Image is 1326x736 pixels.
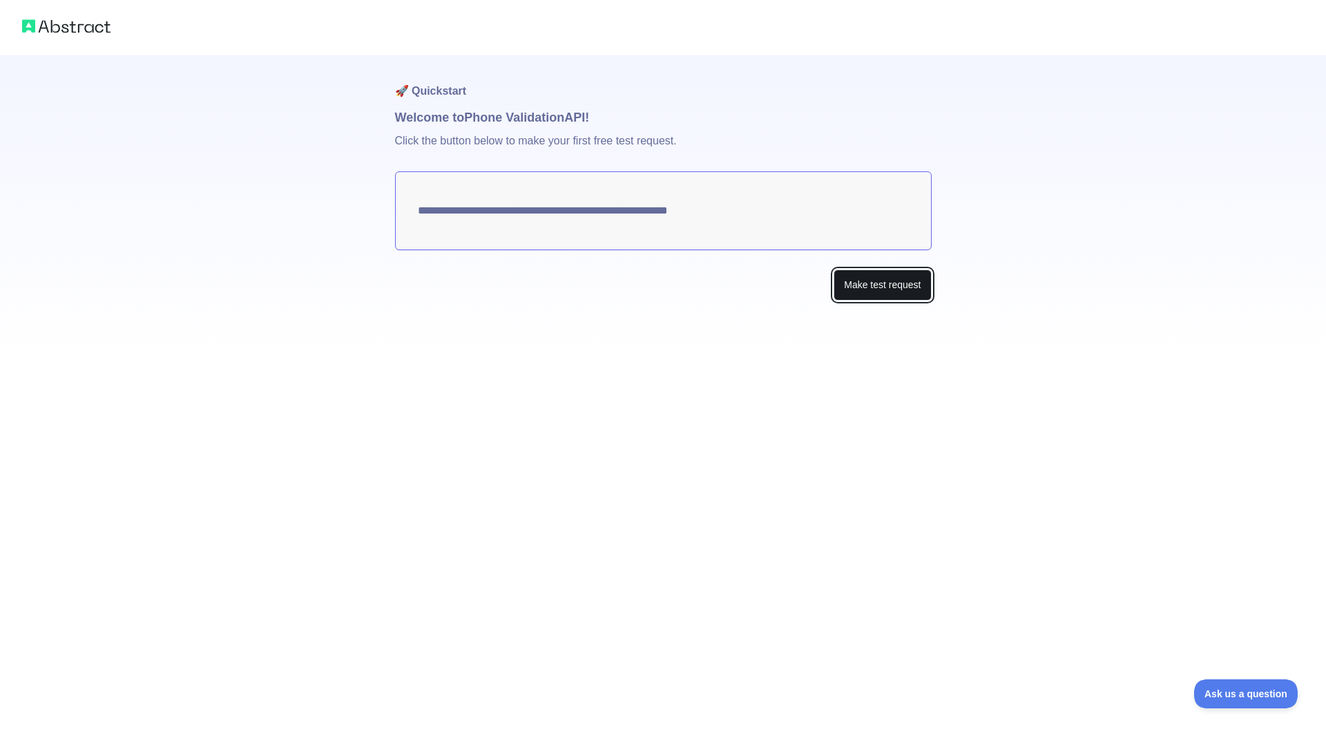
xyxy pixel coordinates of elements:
[395,127,932,171] p: Click the button below to make your first free test request.
[834,270,931,301] button: Make test request
[395,55,932,108] h1: 🚀 Quickstart
[22,17,110,36] img: Abstract logo
[395,108,932,127] h1: Welcome to Phone Validation API!
[1194,679,1298,708] iframe: Toggle Customer Support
